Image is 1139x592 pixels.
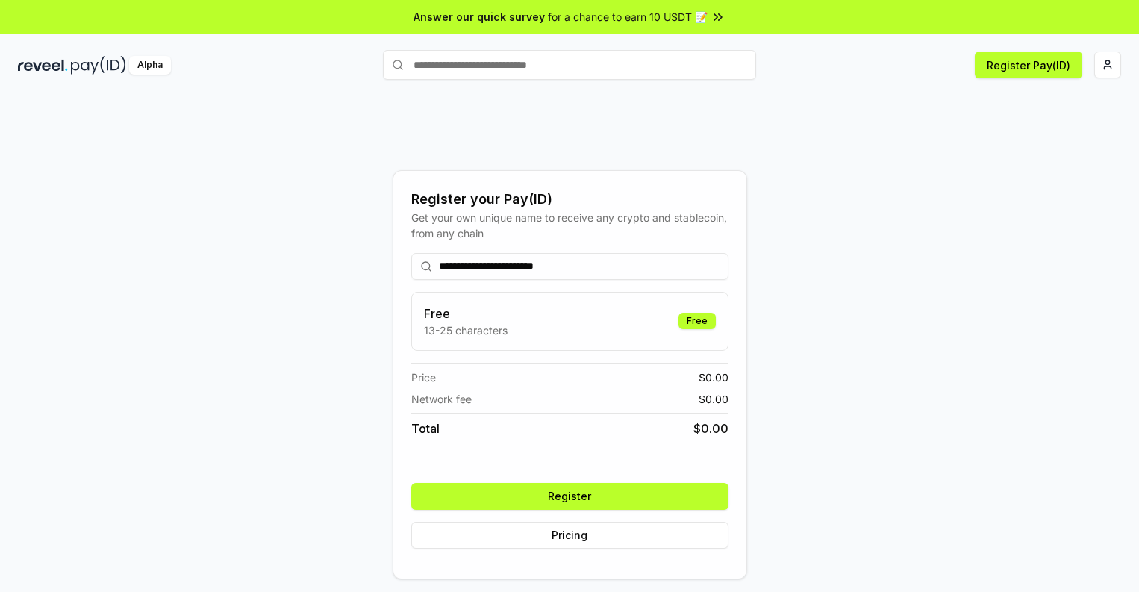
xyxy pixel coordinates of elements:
[678,313,716,329] div: Free
[411,420,440,437] span: Total
[411,370,436,385] span: Price
[699,391,728,407] span: $ 0.00
[693,420,728,437] span: $ 0.00
[424,305,508,323] h3: Free
[411,483,728,510] button: Register
[71,56,126,75] img: pay_id
[411,391,472,407] span: Network fee
[699,370,728,385] span: $ 0.00
[414,9,545,25] span: Answer our quick survey
[411,189,728,210] div: Register your Pay(ID)
[129,56,171,75] div: Alpha
[411,210,728,241] div: Get your own unique name to receive any crypto and stablecoin, from any chain
[975,52,1082,78] button: Register Pay(ID)
[411,522,728,549] button: Pricing
[18,56,68,75] img: reveel_dark
[548,9,708,25] span: for a chance to earn 10 USDT 📝
[424,323,508,338] p: 13-25 characters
